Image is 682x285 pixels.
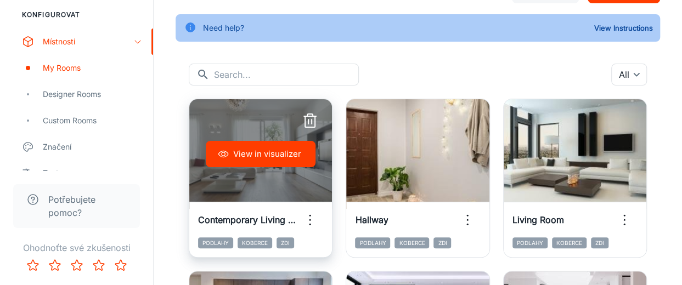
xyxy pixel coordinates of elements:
[277,237,294,248] span: Zdi
[66,254,88,276] button: Rate 3 star
[44,254,66,276] button: Rate 2 star
[43,115,142,127] div: Custom Rooms
[355,213,388,226] h6: Hallway
[48,193,127,219] span: Potřebujete pomoc?
[43,36,133,48] div: Místnosti
[512,213,564,226] h6: Living Room
[591,237,608,248] span: Zdi
[198,237,233,248] span: Podlahy
[394,237,429,248] span: Koberce
[22,254,44,276] button: Rate 1 star
[214,64,359,86] input: Search...
[206,141,315,167] button: View in visualizer
[433,237,451,248] span: Zdi
[512,237,548,248] span: Podlahy
[355,237,390,248] span: Podlahy
[43,167,142,179] div: Texty
[552,237,587,248] span: Koberce
[591,20,656,36] button: View Instructions
[198,213,297,226] h6: Contemporary Living Room
[203,18,244,38] div: Need help?
[43,88,142,100] div: Designer Rooms
[88,254,110,276] button: Rate 4 star
[611,64,647,86] div: All
[43,141,142,153] div: Značení
[110,254,132,276] button: Rate 5 star
[43,62,142,74] div: My Rooms
[9,241,144,254] p: Ohodnoťte své zkušenosti
[238,237,272,248] span: Koberce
